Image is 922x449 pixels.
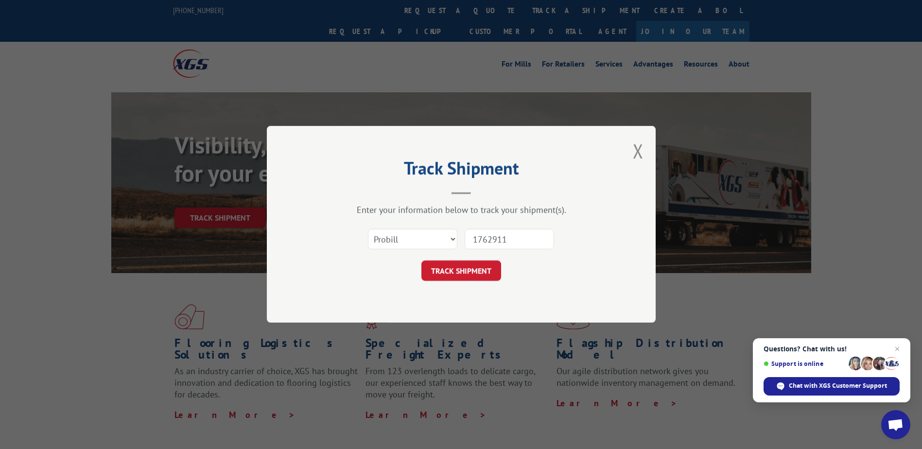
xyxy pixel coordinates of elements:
span: Support is online [764,360,845,367]
h2: Track Shipment [315,161,607,180]
input: Number(s) [465,229,554,250]
span: Chat with XGS Customer Support [789,381,887,390]
div: Enter your information below to track your shipment(s). [315,205,607,216]
div: Chat with XGS Customer Support [764,377,900,396]
button: Close modal [633,138,644,164]
button: TRACK SHIPMENT [421,261,501,281]
span: Close chat [891,343,903,355]
span: Questions? Chat with us! [764,345,900,353]
div: Open chat [881,410,910,439]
